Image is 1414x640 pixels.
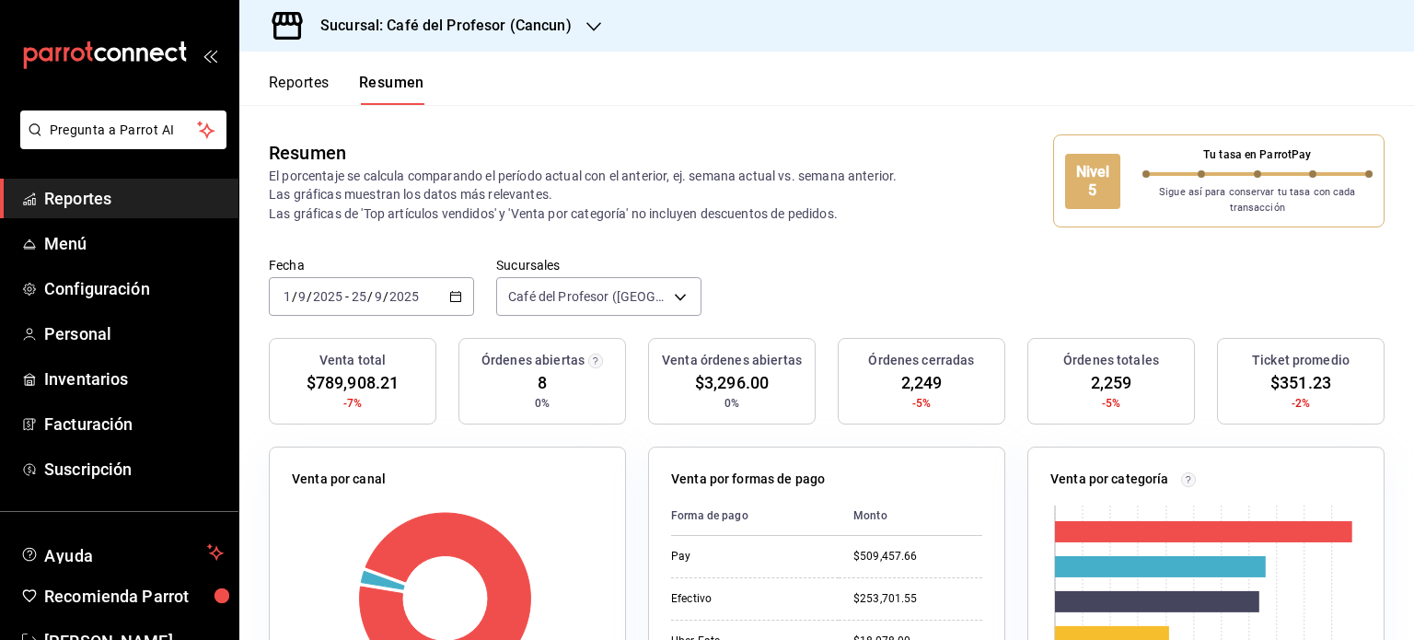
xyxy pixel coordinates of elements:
[1065,154,1120,209] div: Nivel 5
[901,370,943,395] span: 2,249
[269,167,920,222] p: El porcentaje se calcula comparando el período actual con el anterior, ej. semana actual vs. sema...
[1142,185,1373,215] p: Sigue así para conservar tu tasa con cada transacción
[1050,470,1169,489] p: Venta por categoría
[292,470,386,489] p: Venta por canal
[1142,146,1373,163] p: Tu tasa en ParrotPay
[1063,351,1159,370] h3: Órdenes totales
[1102,395,1120,412] span: -5%
[292,289,297,304] span: /
[269,139,346,167] div: Resumen
[44,321,224,346] span: Personal
[868,351,974,370] h3: Órdenes cerradas
[13,134,226,153] a: Pregunta a Parrot AI
[297,289,307,304] input: --
[307,289,312,304] span: /
[312,289,343,304] input: ----
[839,496,982,536] th: Monto
[351,289,367,304] input: --
[383,289,388,304] span: /
[508,287,667,306] span: Café del Profesor ([GEOGRAPHIC_DATA])
[44,584,224,609] span: Recomienda Parrot
[374,289,383,304] input: --
[538,370,547,395] span: 8
[662,351,802,370] h3: Venta órdenes abiertas
[44,367,224,391] span: Inventarios
[269,74,330,105] button: Reportes
[306,15,572,37] h3: Sucursal: Café del Profesor (Cancun)
[20,111,226,149] button: Pregunta a Parrot AI
[307,370,399,395] span: $789,908.21
[671,549,824,564] div: Pay
[44,186,224,211] span: Reportes
[283,289,292,304] input: --
[695,370,769,395] span: $3,296.00
[319,351,386,370] h3: Venta total
[1292,395,1310,412] span: -2%
[50,121,198,140] span: Pregunta a Parrot AI
[853,549,982,564] div: $509,457.66
[367,289,373,304] span: /
[1091,370,1132,395] span: 2,259
[359,74,424,105] button: Resumen
[535,395,550,412] span: 0%
[1270,370,1331,395] span: $351.23
[44,541,200,564] span: Ayuda
[853,591,982,607] div: $253,701.55
[1252,351,1350,370] h3: Ticket promedio
[671,496,839,536] th: Forma de pago
[912,395,931,412] span: -5%
[496,259,701,272] label: Sucursales
[724,395,739,412] span: 0%
[343,395,362,412] span: -7%
[203,48,217,63] button: open_drawer_menu
[671,591,824,607] div: Efectivo
[671,470,825,489] p: Venta por formas de pago
[44,457,224,482] span: Suscripción
[388,289,420,304] input: ----
[44,412,224,436] span: Facturación
[345,289,349,304] span: -
[44,276,224,301] span: Configuración
[269,74,424,105] div: navigation tabs
[481,351,585,370] h3: Órdenes abiertas
[44,231,224,256] span: Menú
[269,259,474,272] label: Fecha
